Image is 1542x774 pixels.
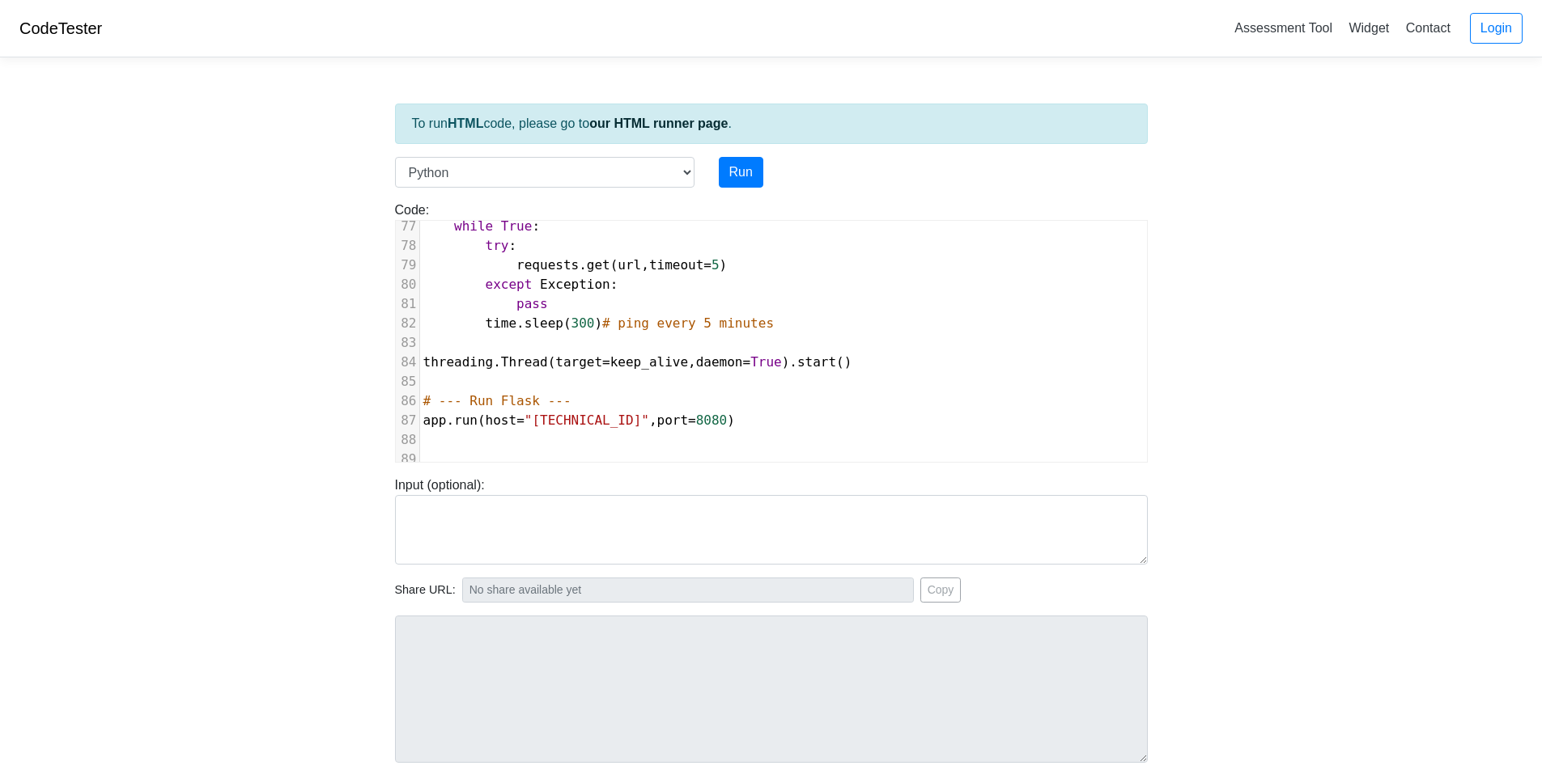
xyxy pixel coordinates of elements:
[383,201,1160,463] div: Code:
[19,19,102,37] a: CodeTester
[486,238,509,253] span: try
[396,294,419,314] div: 81
[396,411,419,430] div: 87
[516,412,525,428] span: =
[1342,15,1395,41] a: Widget
[396,372,419,391] div: 85
[396,256,419,275] div: 79
[719,157,763,188] button: Run
[383,476,1160,565] div: Input (optional):
[797,354,836,370] span: start
[454,218,493,234] span: while
[696,412,728,428] span: 8080
[501,218,533,234] span: True
[516,296,548,311] span: pass
[423,218,541,234] span: :
[1228,15,1339,41] a: Assessment Tool
[750,354,782,370] span: True
[571,315,595,331] span: 300
[423,412,447,428] span: app
[396,430,419,450] div: 88
[540,277,610,292] span: Exception
[703,257,712,273] span: =
[649,257,703,273] span: timeout
[423,257,728,273] span: . ( , )
[396,217,419,236] div: 77
[423,393,571,408] span: # --- Run Flask ---
[525,412,649,428] span: "[TECHNICAL_ID]"
[657,412,689,428] span: port
[423,354,852,370] span: . ( , ). ()
[525,315,563,331] span: sleep
[486,412,517,428] span: host
[423,238,517,253] span: :
[688,412,696,428] span: =
[696,354,743,370] span: daemon
[486,315,517,331] span: time
[602,315,774,331] span: # ping every 5 minutes
[1400,15,1457,41] a: Contact
[742,354,750,370] span: =
[618,257,641,273] span: url
[396,333,419,353] div: 83
[396,314,419,333] div: 82
[516,257,579,273] span: requests
[396,236,419,256] div: 78
[1470,13,1523,44] a: Login
[462,577,914,603] input: No share available yet
[587,257,610,273] span: get
[555,354,602,370] span: target
[396,450,419,469] div: 89
[602,354,610,370] span: =
[395,104,1148,144] div: To run code, please go to .
[395,582,456,599] span: Share URL:
[423,315,775,331] span: . ( )
[396,353,419,372] div: 84
[423,354,494,370] span: threading
[920,577,962,603] button: Copy
[448,116,483,130] strong: HTML
[396,391,419,411] div: 86
[501,354,548,370] span: Thread
[712,257,720,273] span: 5
[610,354,688,370] span: keep_alive
[423,412,735,428] span: . ( , )
[589,116,728,130] a: our HTML runner page
[454,412,478,428] span: run
[396,275,419,294] div: 80
[423,277,618,292] span: :
[486,277,533,292] span: except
